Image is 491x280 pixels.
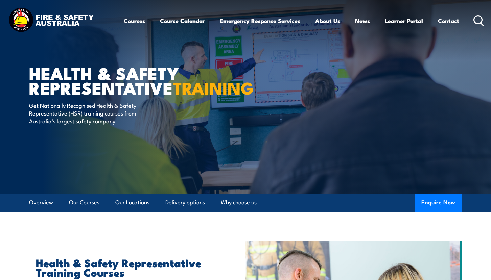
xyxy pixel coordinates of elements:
a: About Us [315,12,340,30]
a: News [355,12,370,30]
a: Our Courses [69,194,99,211]
p: Get Nationally Recognised Health & Safety Representative (HSR) training courses from Australia’s ... [29,101,153,125]
h1: Health & Safety Representative [29,66,196,95]
button: Enquire Now [415,194,462,212]
a: Course Calendar [160,12,205,30]
a: Overview [29,194,53,211]
a: Delivery options [165,194,205,211]
a: Contact [438,12,459,30]
h2: Health & Safety Representative Training Courses [36,258,214,277]
a: Why choose us [221,194,257,211]
a: Courses [124,12,145,30]
strong: TRAINING [173,74,254,100]
a: Emergency Response Services [220,12,300,30]
a: Our Locations [115,194,149,211]
a: Learner Portal [385,12,423,30]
